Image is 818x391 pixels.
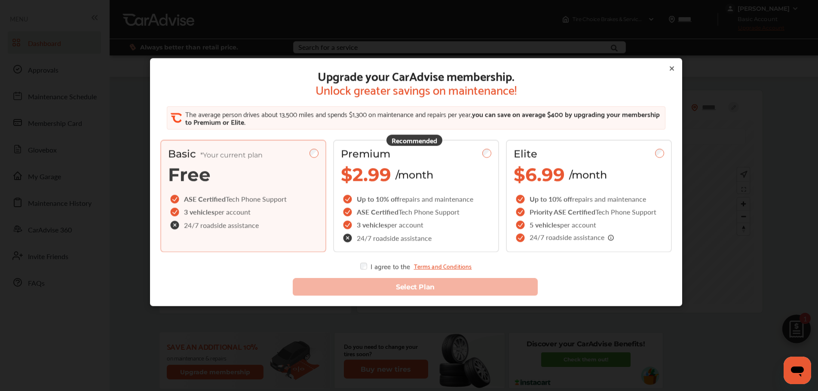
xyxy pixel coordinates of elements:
span: Up to 10% off [530,194,572,204]
img: checkIcon.6d469ec1.svg [170,195,181,203]
span: Tech Phone Support [398,207,460,217]
span: $2.99 [341,163,391,186]
img: checkIcon.6d469ec1.svg [516,220,526,229]
span: 5 vehicles [530,220,560,229]
span: 24/7 roadside assistance [530,234,615,241]
a: Terms and Conditions [414,263,472,269]
span: Premium [341,147,390,160]
img: checkIcon.6d469ec1.svg [343,195,353,203]
span: you can save on average $400 by upgrading your membership to Premium or Elite. [185,108,659,127]
span: ASE Certified [357,207,398,217]
img: CA_CheckIcon.cf4f08d4.svg [170,112,181,123]
img: checkIcon.6d469ec1.svg [516,233,526,242]
img: checkIcon.6d469ec1.svg [516,208,526,216]
img: checkIcon.6d469ec1.svg [170,208,181,216]
span: Free [168,163,211,186]
img: checkIcon.6d469ec1.svg [343,220,353,229]
span: repairs and maintenance [572,194,646,204]
img: check-cross-icon.c68f34ea.svg [170,220,181,229]
img: checkIcon.6d469ec1.svg [343,208,353,216]
span: Tech Phone Support [226,194,287,204]
span: repairs and maintenance [399,194,473,204]
span: The average person drives about 13,500 miles and spends $1,300 on maintenance and repairs per year, [185,108,472,119]
span: 24/7 roadside assistance [184,222,259,229]
span: 3 vehicles [184,207,214,217]
span: per account [387,220,423,229]
span: 24/7 roadside assistance [357,235,432,241]
span: Tech Phone Support [595,207,656,217]
div: Recommended [386,134,442,146]
span: Elite [514,147,537,160]
span: /month [569,168,607,181]
iframe: Button to launch messaging window [784,357,811,384]
span: $6.99 [514,163,565,186]
div: I agree to the [360,263,472,269]
span: Priority ASE Certified [530,207,595,217]
img: checkIcon.6d469ec1.svg [516,195,526,203]
span: Unlock greater savings on maintenance! [316,82,517,96]
span: Basic [168,147,263,160]
span: /month [395,168,433,181]
span: Upgrade your CarAdvise membership. [316,68,517,82]
span: *Your current plan [200,151,263,159]
span: 3 vehicles [357,220,387,229]
img: check-cross-icon.c68f34ea.svg [343,233,353,242]
span: per account [560,220,596,229]
span: ASE Certified [184,194,226,204]
span: Up to 10% off [357,194,399,204]
span: per account [214,207,251,217]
